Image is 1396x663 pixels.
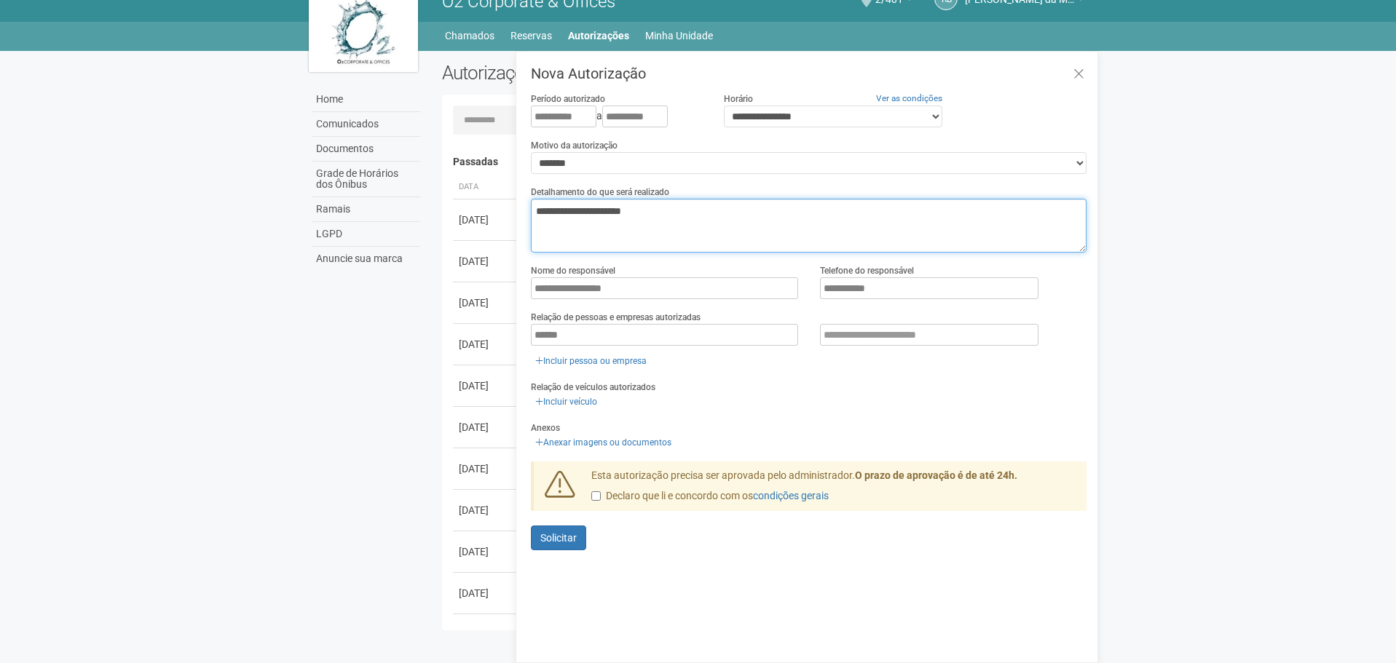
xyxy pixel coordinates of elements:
[312,162,420,197] a: Grade de Horários dos Ônibus
[459,254,513,269] div: [DATE]
[753,490,829,501] a: condições gerais
[459,586,513,600] div: [DATE]
[459,544,513,559] div: [DATE]
[459,503,513,517] div: [DATE]
[312,247,420,271] a: Anuncie sua marca
[312,222,420,247] a: LGPD
[442,62,754,84] h2: Autorizações
[531,525,586,550] button: Solicitar
[645,25,713,46] a: Minha Unidade
[591,491,601,501] input: Declaro que li e concordo com oscondições gerais
[876,93,942,103] a: Ver as condições
[531,106,701,127] div: a
[445,25,494,46] a: Chamados
[531,186,669,199] label: Detalhamento do que será realizado
[459,337,513,352] div: [DATE]
[531,434,676,450] a: Anexar imagens ou documentos
[453,156,1077,167] h4: Passadas
[312,137,420,162] a: Documentos
[531,394,602,410] a: Incluir veículo
[312,197,420,222] a: Ramais
[540,532,577,544] span: Solicitar
[531,139,618,152] label: Motivo da autorização
[459,295,513,310] div: [DATE]
[459,461,513,476] div: [DATE]
[531,66,1087,81] h3: Nova Autorização
[510,25,552,46] a: Reservas
[453,175,518,199] th: Data
[855,469,1017,481] strong: O prazo de aprovação é de até 24h.
[531,264,615,277] label: Nome do responsável
[591,489,829,504] label: Declaro que li e concordo com os
[531,421,560,434] label: Anexos
[312,112,420,137] a: Comunicados
[459,213,513,227] div: [DATE]
[531,92,605,106] label: Período autorizado
[531,353,651,369] a: Incluir pessoa ou empresa
[531,311,701,324] label: Relação de pessoas e empresas autorizadas
[459,378,513,393] div: [DATE]
[312,87,420,112] a: Home
[459,420,513,434] div: [DATE]
[568,25,629,46] a: Autorizações
[531,381,655,394] label: Relação de veículos autorizados
[724,92,753,106] label: Horário
[580,469,1087,511] div: Esta autorização precisa ser aprovada pelo administrador.
[820,264,914,277] label: Telefone do responsável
